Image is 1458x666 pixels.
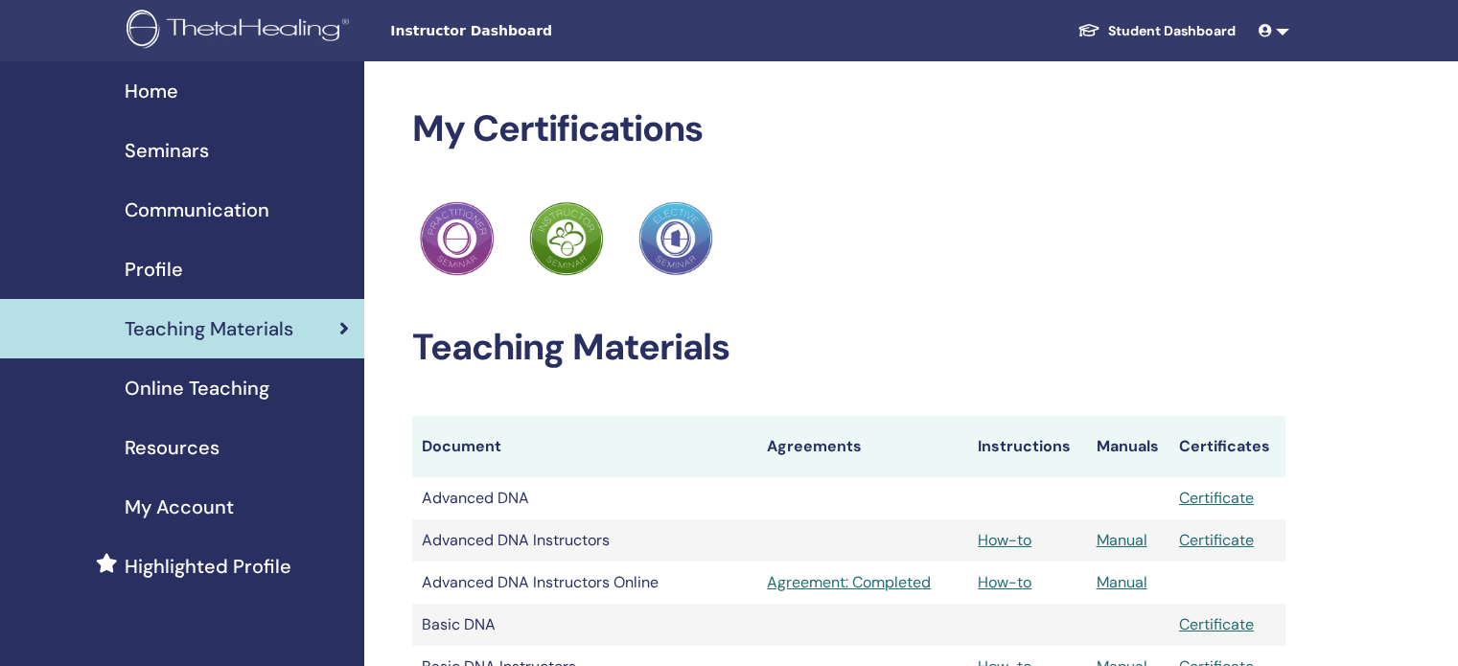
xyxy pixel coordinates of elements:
[412,604,757,646] td: Basic DNA
[125,374,269,402] span: Online Teaching
[1097,530,1147,550] a: Manual
[1097,572,1147,592] a: Manual
[412,326,1285,370] h2: Teaching Materials
[1169,416,1285,477] th: Certificates
[529,201,604,276] img: Practitioner
[1179,614,1254,634] a: Certificate
[125,493,234,521] span: My Account
[412,416,757,477] th: Document
[412,562,757,604] td: Advanced DNA Instructors Online
[767,571,959,594] a: Agreement: Completed
[127,10,356,53] img: logo.png
[420,201,495,276] img: Practitioner
[1062,13,1251,49] a: Student Dashboard
[125,314,293,343] span: Teaching Materials
[125,136,209,165] span: Seminars
[1087,416,1169,477] th: Manuals
[1077,22,1100,38] img: graduation-cap-white.svg
[125,195,269,224] span: Communication
[638,201,713,276] img: Practitioner
[978,530,1031,550] a: How-to
[412,519,757,562] td: Advanced DNA Instructors
[412,107,1285,151] h2: My Certifications
[125,552,291,581] span: Highlighted Profile
[412,477,757,519] td: Advanced DNA
[125,255,183,284] span: Profile
[1179,530,1254,550] a: Certificate
[125,77,178,105] span: Home
[757,416,968,477] th: Agreements
[1179,488,1254,508] a: Certificate
[390,21,678,41] span: Instructor Dashboard
[968,416,1086,477] th: Instructions
[978,572,1031,592] a: How-to
[125,433,220,462] span: Resources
